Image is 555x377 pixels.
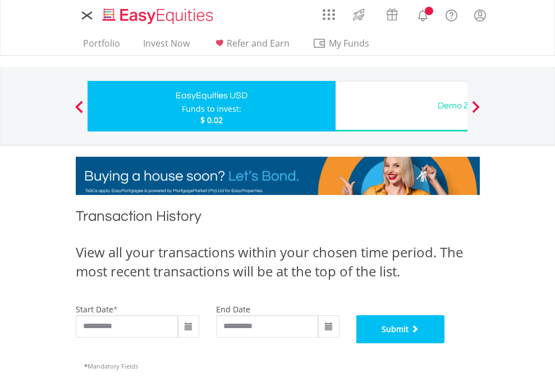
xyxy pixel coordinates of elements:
img: grid-menu-icon.svg [323,8,335,21]
span: Refer and Earn [227,37,290,49]
a: Refer and Earn [208,38,294,55]
a: Invest Now [139,38,194,55]
button: Next [465,106,487,117]
div: Funds to invest: [182,103,241,115]
a: Home page [98,3,218,25]
a: FAQ's and Support [437,3,466,25]
button: Previous [68,106,90,117]
img: EasyMortage Promotion Banner [76,157,480,195]
a: Portfolio [79,38,125,55]
img: vouchers-v2.svg [383,6,401,24]
span: $ 0.02 [200,115,223,125]
span: My Funds [313,36,386,51]
a: Vouchers [375,3,409,24]
label: end date [216,304,250,315]
a: My Profile [466,3,494,28]
div: View all your transactions within your chosen time period. The most recent transactions will be a... [76,243,480,281]
span: Mandatory Fields [84,362,138,370]
h1: Transaction History [76,206,480,231]
div: EasyEquities USD [94,88,329,103]
button: Submit [356,315,445,343]
a: AppsGrid [315,3,342,21]
a: Notifications [409,3,437,25]
img: EasyEquities_Logo.png [100,7,218,25]
label: start date [76,304,113,315]
img: thrive-v2.svg [350,6,368,24]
